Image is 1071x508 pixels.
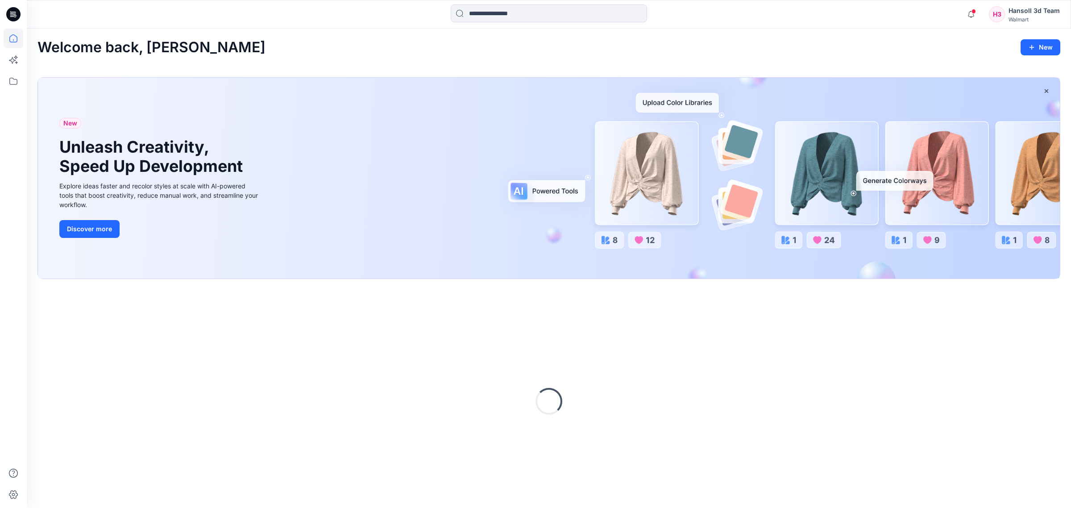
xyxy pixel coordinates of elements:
[1021,39,1060,55] button: New
[37,39,266,56] h2: Welcome back, [PERSON_NAME]
[1009,5,1060,16] div: Hansoll 3d Team
[59,137,247,176] h1: Unleash Creativity, Speed Up Development
[59,220,260,238] a: Discover more
[989,6,1005,22] div: H3
[59,181,260,209] div: Explore ideas faster and recolor styles at scale with AI-powered tools that boost creativity, red...
[63,118,77,129] span: New
[59,220,120,238] button: Discover more
[1009,16,1060,23] div: Walmart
